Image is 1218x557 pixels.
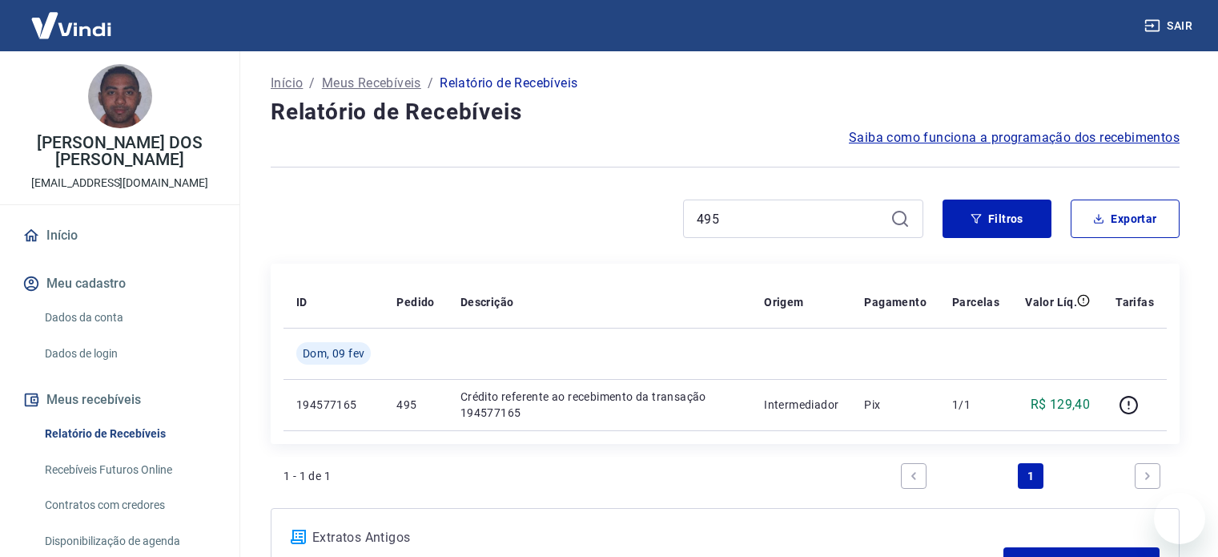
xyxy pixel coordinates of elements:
[13,135,227,168] p: [PERSON_NAME] DOS [PERSON_NAME]
[864,294,927,310] p: Pagamento
[296,294,308,310] p: ID
[428,74,433,93] p: /
[952,397,999,413] p: 1/1
[1141,11,1199,41] button: Sair
[849,128,1180,147] a: Saiba como funciona a programação dos recebimentos
[38,337,220,370] a: Dados de login
[271,96,1180,128] h4: Relatório de Recebíveis
[38,454,220,486] a: Recebíveis Futuros Online
[38,301,220,334] a: Dados da conta
[19,218,220,253] a: Início
[88,64,152,128] img: b364baf0-585a-4717-963f-4c6cdffdd737.jpeg
[894,457,1167,495] ul: Pagination
[291,530,306,544] img: ícone
[460,294,514,310] p: Descrição
[271,74,303,93] a: Início
[396,397,434,413] p: 495
[322,74,421,93] a: Meus Recebíveis
[460,389,738,421] p: Crédito referente ao recebimento da transação 194577165
[764,294,803,310] p: Origem
[1031,395,1091,414] p: R$ 129,40
[1154,493,1205,544] iframe: Botão para abrir a janela de mensagens
[1025,294,1077,310] p: Valor Líq.
[19,382,220,418] button: Meus recebíveis
[19,1,123,50] img: Vindi
[312,528,1003,547] p: Extratos Antigos
[38,489,220,522] a: Contratos com credores
[943,200,1051,238] button: Filtros
[864,397,927,413] p: Pix
[697,207,884,231] input: Busque pelo número do pedido
[303,345,364,361] span: Dom, 09 fev
[296,397,371,413] p: 194577165
[1071,200,1180,238] button: Exportar
[440,74,577,93] p: Relatório de Recebíveis
[1135,463,1160,489] a: Next page
[19,266,220,301] button: Meu cadastro
[952,294,999,310] p: Parcelas
[31,175,208,192] p: [EMAIL_ADDRESS][DOMAIN_NAME]
[901,463,927,489] a: Previous page
[309,74,315,93] p: /
[1018,463,1043,489] a: Page 1 is your current page
[396,294,434,310] p: Pedido
[38,418,220,450] a: Relatório de Recebíveis
[1115,294,1154,310] p: Tarifas
[283,468,331,484] p: 1 - 1 de 1
[764,397,838,413] p: Intermediador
